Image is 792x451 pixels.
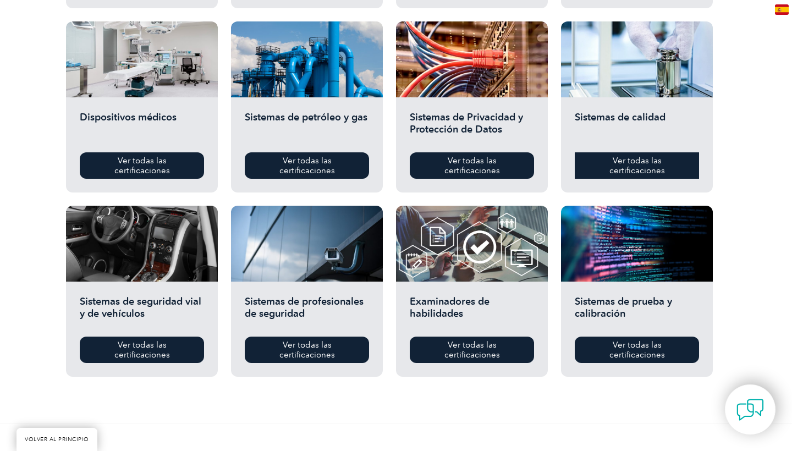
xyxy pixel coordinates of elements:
a: Ver todas las certificaciones [410,337,534,363]
font: Ver todas las certificaciones [609,156,665,175]
a: Ver todas las certificaciones [80,152,204,179]
a: Ver todas las certificaciones [575,337,699,363]
font: Sistemas de calidad [575,111,665,123]
font: Ver todas las certificaciones [444,340,500,360]
img: es [775,4,789,15]
font: Sistemas de petróleo y gas [245,111,367,123]
font: Dispositivos médicos [80,111,177,123]
font: Examinadores de habilidades [410,295,490,320]
a: Ver todas las certificaciones [245,152,369,179]
font: Ver todas las certificaciones [609,340,665,360]
font: Ver todas las certificaciones [114,156,170,175]
a: Ver todas las certificaciones [245,337,369,363]
a: Ver todas las certificaciones [80,337,204,363]
font: Ver todas las certificaciones [114,340,170,360]
a: Ver todas las certificaciones [410,152,534,179]
font: Ver todas las certificaciones [444,156,500,175]
a: Ver todas las certificaciones [575,152,699,179]
font: Sistemas de profesionales de seguridad [245,295,364,320]
font: Ver todas las certificaciones [279,340,335,360]
font: Sistemas de prueba y calibración [575,295,672,320]
font: Sistemas de Privacidad y Protección de Datos [410,111,523,135]
a: VOLVER AL PRINCIPIO [16,428,97,451]
font: VOLVER AL PRINCIPIO [25,436,89,443]
font: Sistemas de seguridad vial y de vehículos [80,295,201,320]
font: Ver todas las certificaciones [279,156,335,175]
img: contact-chat.png [736,396,764,424]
